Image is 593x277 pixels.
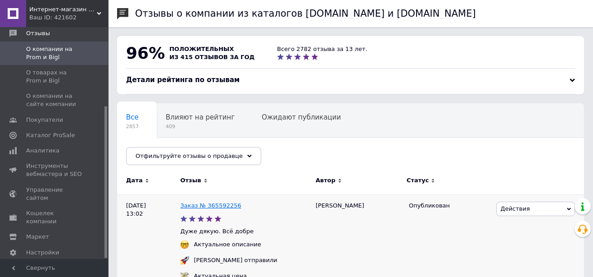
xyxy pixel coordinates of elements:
[26,29,50,37] span: Отзывы
[409,202,490,210] div: Опубликован
[126,148,224,156] span: Опубликованы без комме...
[26,209,83,226] span: Кошелек компании
[407,176,429,185] span: Статус
[26,249,59,257] span: Настройки
[180,240,189,249] img: :nerd_face:
[29,14,108,22] div: Ваш ID: 421602
[135,8,476,19] h1: Отзывы о компании из каталогов [DOMAIN_NAME] и [DOMAIN_NAME]
[180,176,201,185] span: Отзыв
[26,92,83,108] span: О компании на сайте компании
[26,45,83,61] span: О компании на Prom и Bigl
[126,123,139,130] span: 2857
[126,44,165,62] span: 96%
[166,113,235,121] span: Влияют на рейтинг
[180,227,311,235] p: Дуже дякую. Всё добре
[262,113,341,121] span: Ожидают публикации
[126,176,143,185] span: Дата
[26,147,59,155] span: Аналитика
[126,113,139,121] span: Все
[169,54,254,60] span: из 415 отзывов за год
[26,69,83,85] span: О товарах на Prom и Bigl
[316,176,335,185] span: Автор
[117,138,242,172] div: Опубликованы без комментария
[166,123,235,130] span: 409
[126,75,575,85] div: Детали рейтинга по отзывам
[26,233,49,241] span: Маркет
[191,240,263,249] div: Актуальное описание
[136,152,243,159] span: Отфильтруйте отзывы о продавце
[500,205,530,212] span: Действия
[180,202,241,209] a: Заказ № 365592256
[26,186,83,202] span: Управление сайтом
[191,256,279,264] div: [PERSON_NAME] отправили
[126,76,240,84] span: Детали рейтинга по отзывам
[26,162,83,178] span: Инструменты вебмастера и SEO
[180,256,189,265] img: :rocket:
[277,45,367,53] div: Всего 2782 отзыва за 13 лет.
[26,131,75,139] span: Каталог ProSale
[169,46,234,52] span: положительных
[26,116,63,124] span: Покупатели
[29,5,97,14] span: Интернет-магазин Co-Di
